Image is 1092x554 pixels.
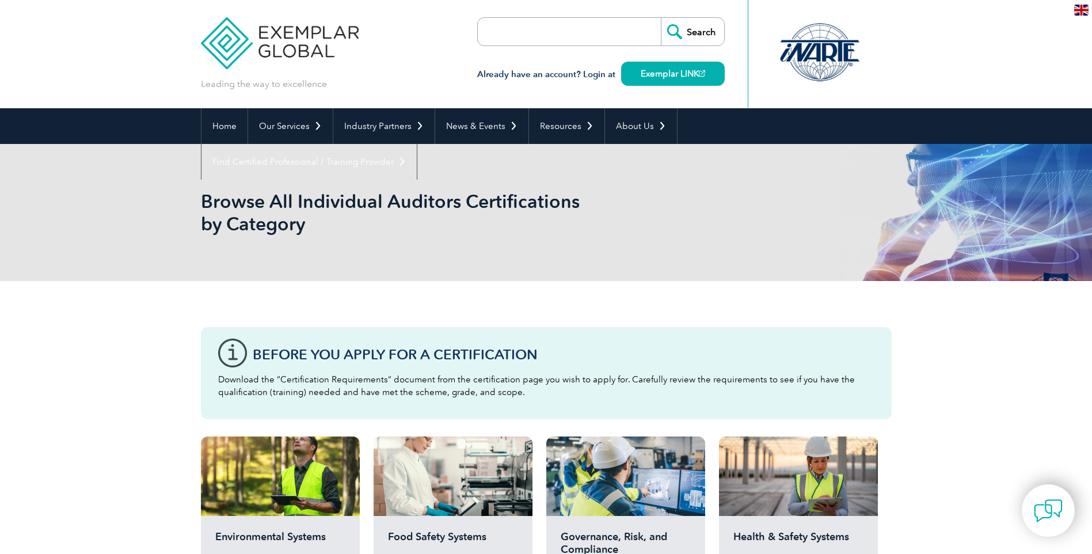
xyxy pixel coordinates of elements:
[201,144,417,180] a: Find Certified Professional / Training Provider
[699,70,705,77] img: open_square.png
[605,108,677,144] a: About Us
[201,78,327,90] p: Leading the way to excellence
[218,373,874,399] p: Download the “Certification Requirements” document from the certification page you wish to apply ...
[529,108,604,144] a: Resources
[1074,5,1089,16] img: en
[248,108,333,144] a: Our Services
[477,67,725,82] h3: Already have an account? Login at
[621,62,725,86] a: Exemplar LINK
[201,108,248,144] a: Home
[1034,496,1063,525] img: contact-chat.png
[661,18,724,45] input: Search
[253,347,874,362] h3: Before You Apply For a Certification
[333,108,435,144] a: Industry Partners
[201,190,643,235] h1: Browse All Individual Auditors Certifications by Category
[435,108,528,144] a: News & Events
